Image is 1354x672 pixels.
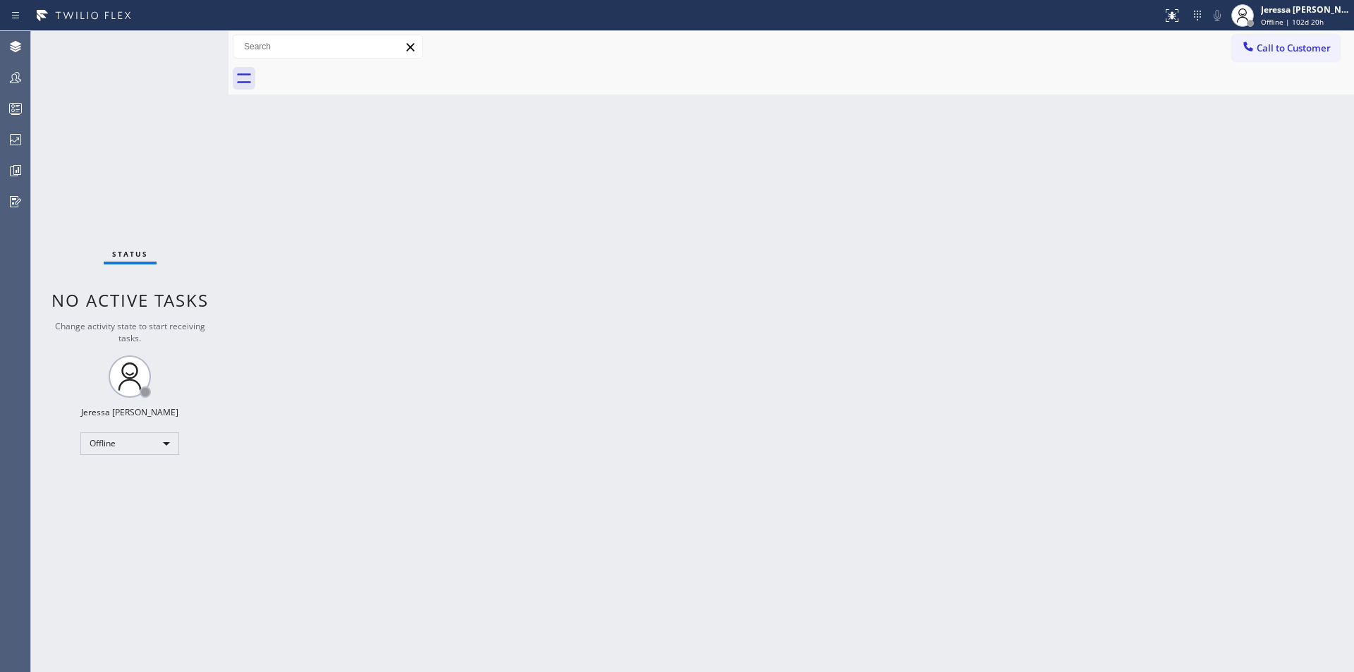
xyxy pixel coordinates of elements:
div: Jeressa [PERSON_NAME] [1261,4,1350,16]
button: Call to Customer [1232,35,1340,61]
span: Status [112,249,148,259]
div: Offline [80,432,179,455]
input: Search [233,35,422,58]
span: Offline | 102d 20h [1261,17,1324,27]
span: Change activity state to start receiving tasks. [55,320,205,344]
span: No active tasks [51,288,209,312]
span: Call to Customer [1257,42,1331,54]
button: Mute [1207,6,1227,25]
div: Jeressa [PERSON_NAME] [81,406,178,418]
